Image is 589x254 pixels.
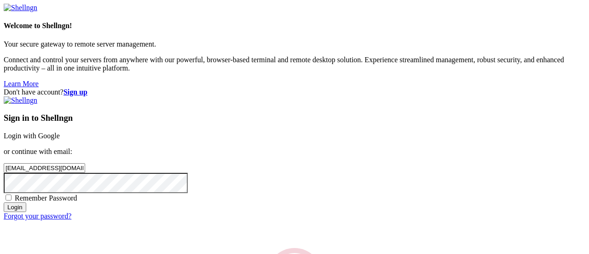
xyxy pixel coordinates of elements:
div: Don't have account? [4,88,585,96]
input: Email address [4,163,85,173]
img: Shellngn [4,96,37,105]
a: Sign up [64,88,87,96]
a: Forgot your password? [4,212,71,220]
p: or continue with email: [4,148,585,156]
span: Remember Password [15,194,77,202]
a: Login with Google [4,132,60,140]
img: Shellngn [4,4,37,12]
input: Remember Password [6,195,12,201]
h4: Welcome to Shellngn! [4,22,585,30]
p: Connect and control your servers from anywhere with our powerful, browser-based terminal and remo... [4,56,585,72]
h3: Sign in to Shellngn [4,113,585,123]
input: Login [4,202,26,212]
a: Learn More [4,80,39,88]
p: Your secure gateway to remote server management. [4,40,585,48]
